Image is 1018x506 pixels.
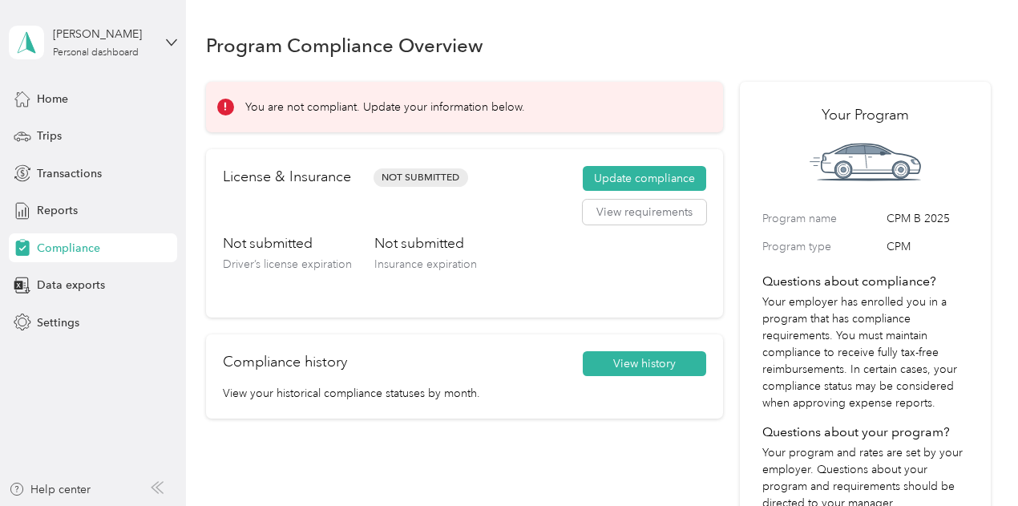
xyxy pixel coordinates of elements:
label: Program type [762,238,881,255]
span: Insurance expiration [374,257,477,271]
label: Program name [762,210,881,227]
div: [PERSON_NAME] [53,26,153,43]
iframe: Everlance-gr Chat Button Frame [928,416,1018,506]
button: Help center [9,481,91,498]
h3: Not submitted [223,233,352,253]
h4: Questions about your program? [762,423,968,442]
h4: Questions about compliance? [762,272,968,291]
span: Driver’s license expiration [223,257,352,271]
h2: Compliance history [223,351,347,373]
h2: Your Program [762,104,968,126]
p: Your employer has enrolled you in a program that has compliance requirements. You must maintain c... [762,293,968,411]
span: Transactions [37,165,102,182]
h2: License & Insurance [223,166,351,188]
span: Settings [37,314,79,331]
p: You are not compliant. Update your information below. [245,99,525,115]
button: View history [583,351,706,377]
span: Not Submitted [374,168,468,187]
h1: Program Compliance Overview [206,37,483,54]
button: Update compliance [583,166,706,192]
span: Home [37,91,68,107]
span: Data exports [37,277,105,293]
span: CPM [887,238,968,255]
h3: Not submitted [374,233,477,253]
div: Personal dashboard [53,48,139,58]
span: CPM B 2025 [887,210,968,227]
span: Compliance [37,240,100,257]
span: Reports [37,202,78,219]
span: Trips [37,128,62,144]
button: View requirements [583,200,706,225]
p: View your historical compliance statuses by month. [223,385,706,402]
